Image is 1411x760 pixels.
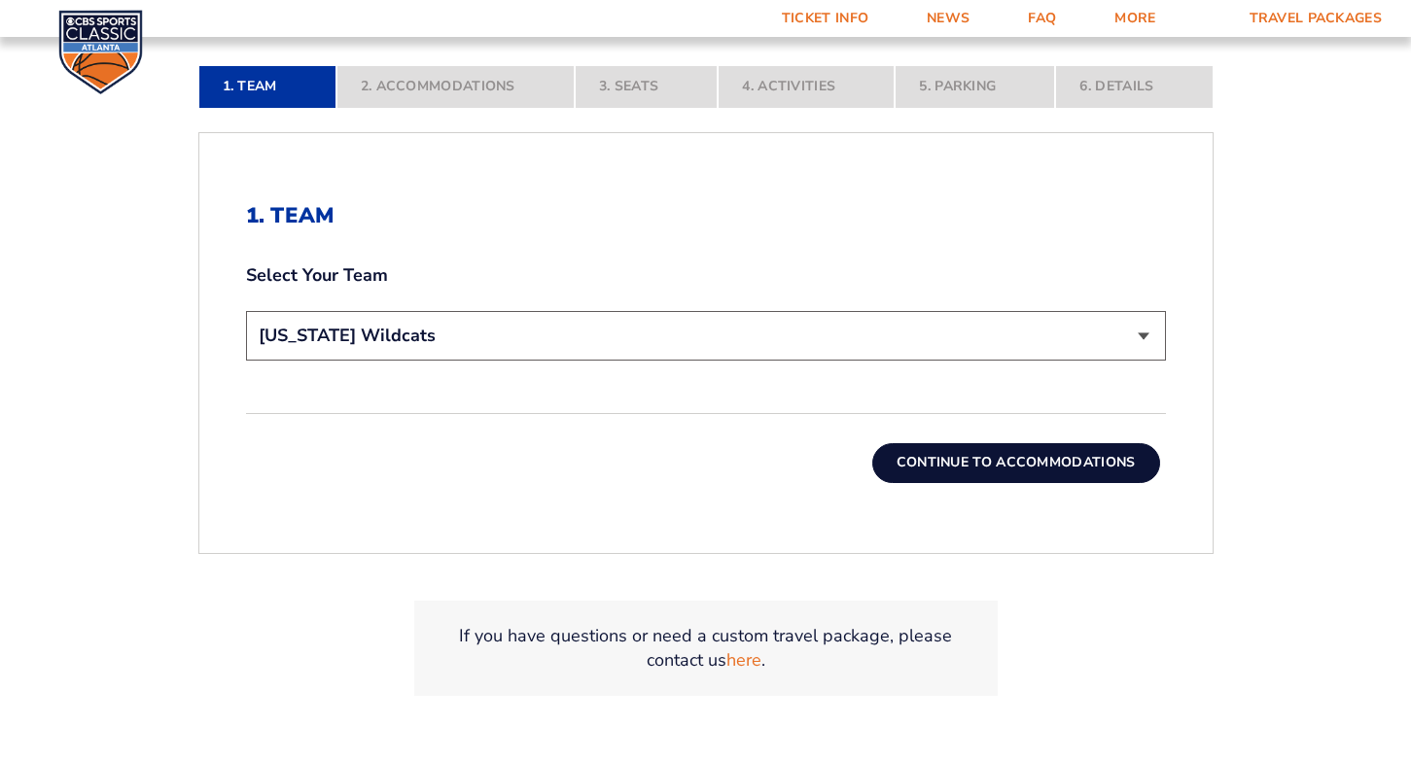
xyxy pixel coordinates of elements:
label: Select Your Team [246,263,1166,288]
img: CBS Sports Classic [58,10,143,94]
h2: 1. Team [246,203,1166,228]
button: Continue To Accommodations [872,443,1160,482]
a: here [726,648,761,673]
p: If you have questions or need a custom travel package, please contact us . [438,624,974,673]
